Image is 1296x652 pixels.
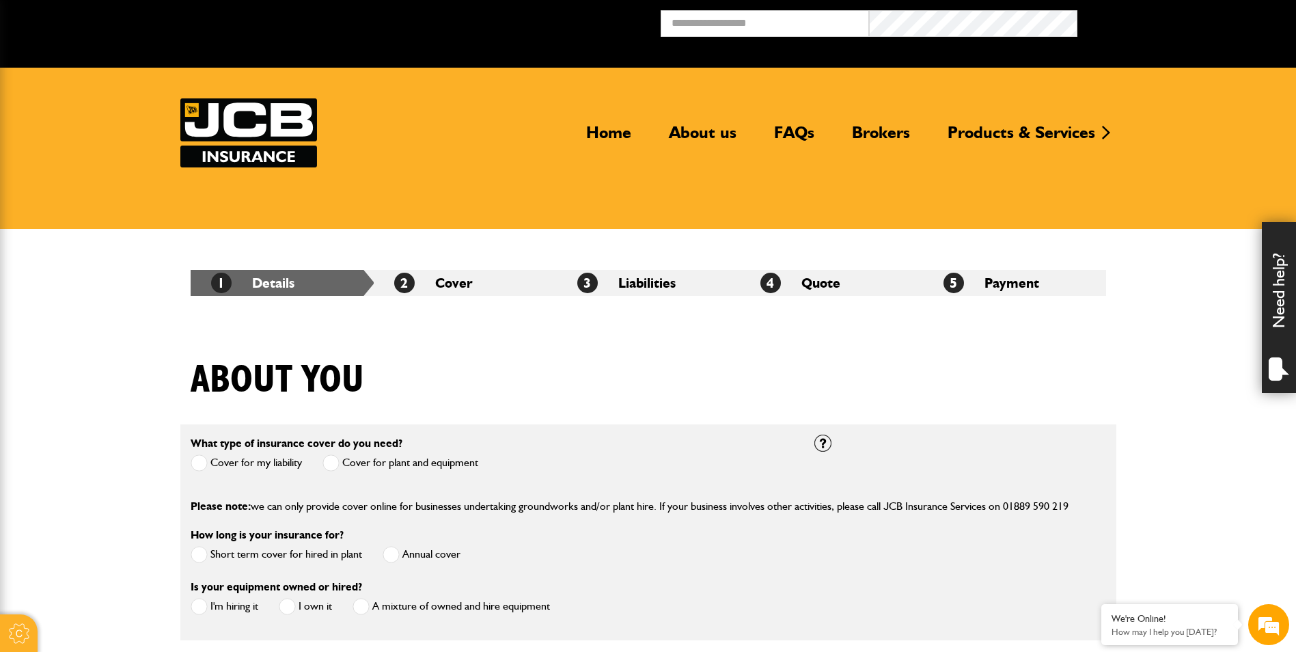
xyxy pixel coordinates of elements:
label: Annual cover [383,546,460,563]
a: About us [659,122,747,154]
label: What type of insurance cover do you need? [191,438,402,449]
li: Cover [374,270,557,296]
label: Is your equipment owned or hired? [191,582,362,593]
li: Quote [740,270,923,296]
li: Payment [923,270,1106,296]
button: Broker Login [1077,10,1286,31]
p: How may I help you today? [1112,627,1228,637]
label: How long is your insurance for? [191,530,344,541]
p: we can only provide cover online for businesses undertaking groundworks and/or plant hire. If you... [191,498,1106,515]
a: Home [576,122,642,154]
img: JCB Insurance Services logo [180,98,317,167]
label: A mixture of owned and hire equipment [353,598,550,615]
a: Products & Services [937,122,1105,154]
span: 3 [577,273,598,293]
h1: About you [191,357,364,403]
label: Short term cover for hired in plant [191,546,362,563]
span: 4 [760,273,781,293]
a: JCB Insurance Services [180,98,317,167]
a: FAQs [764,122,825,154]
div: Need help? [1262,222,1296,393]
li: Liabilities [557,270,740,296]
label: Cover for my liability [191,454,302,472]
li: Details [191,270,374,296]
span: 1 [211,273,232,293]
div: We're Online! [1112,613,1228,625]
label: I own it [279,598,332,615]
label: I'm hiring it [191,598,258,615]
span: 5 [943,273,964,293]
label: Cover for plant and equipment [322,454,478,472]
span: Please note: [191,500,251,513]
a: Brokers [842,122,920,154]
span: 2 [394,273,415,293]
